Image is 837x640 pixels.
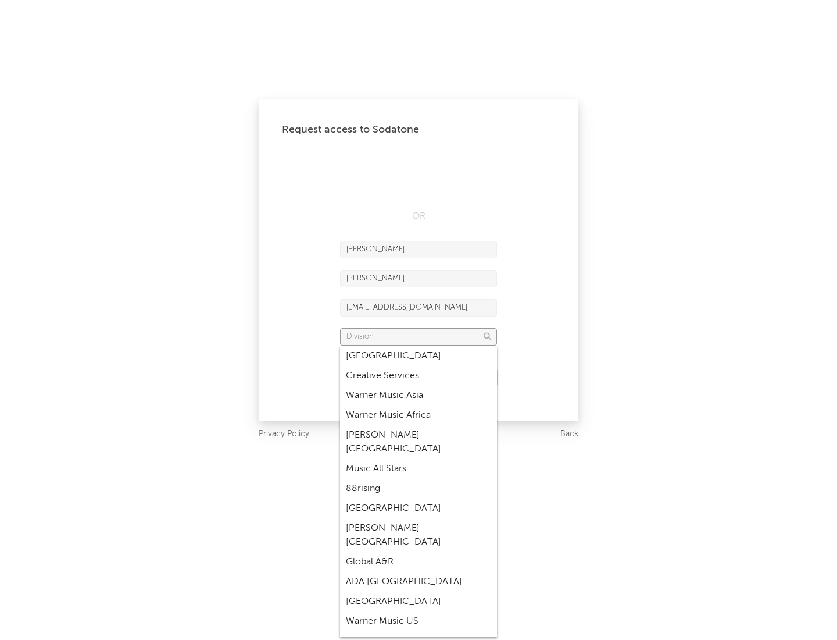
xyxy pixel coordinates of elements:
[340,406,497,425] div: Warner Music Africa
[340,425,497,459] div: [PERSON_NAME] [GEOGRAPHIC_DATA]
[340,386,497,406] div: Warner Music Asia
[560,427,578,442] a: Back
[340,241,497,258] input: First Name
[340,499,497,518] div: [GEOGRAPHIC_DATA]
[340,611,497,631] div: Warner Music US
[340,328,497,346] input: Division
[282,123,555,137] div: Request access to Sodatone
[259,427,309,442] a: Privacy Policy
[340,366,497,386] div: Creative Services
[340,346,497,366] div: [GEOGRAPHIC_DATA]
[340,572,497,592] div: ADA [GEOGRAPHIC_DATA]
[340,270,497,287] input: Last Name
[340,209,497,223] div: OR
[340,518,497,552] div: [PERSON_NAME] [GEOGRAPHIC_DATA]
[340,299,497,317] input: Email
[340,459,497,479] div: Music All Stars
[340,552,497,572] div: Global A&R
[340,479,497,499] div: 88rising
[340,592,497,611] div: [GEOGRAPHIC_DATA]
